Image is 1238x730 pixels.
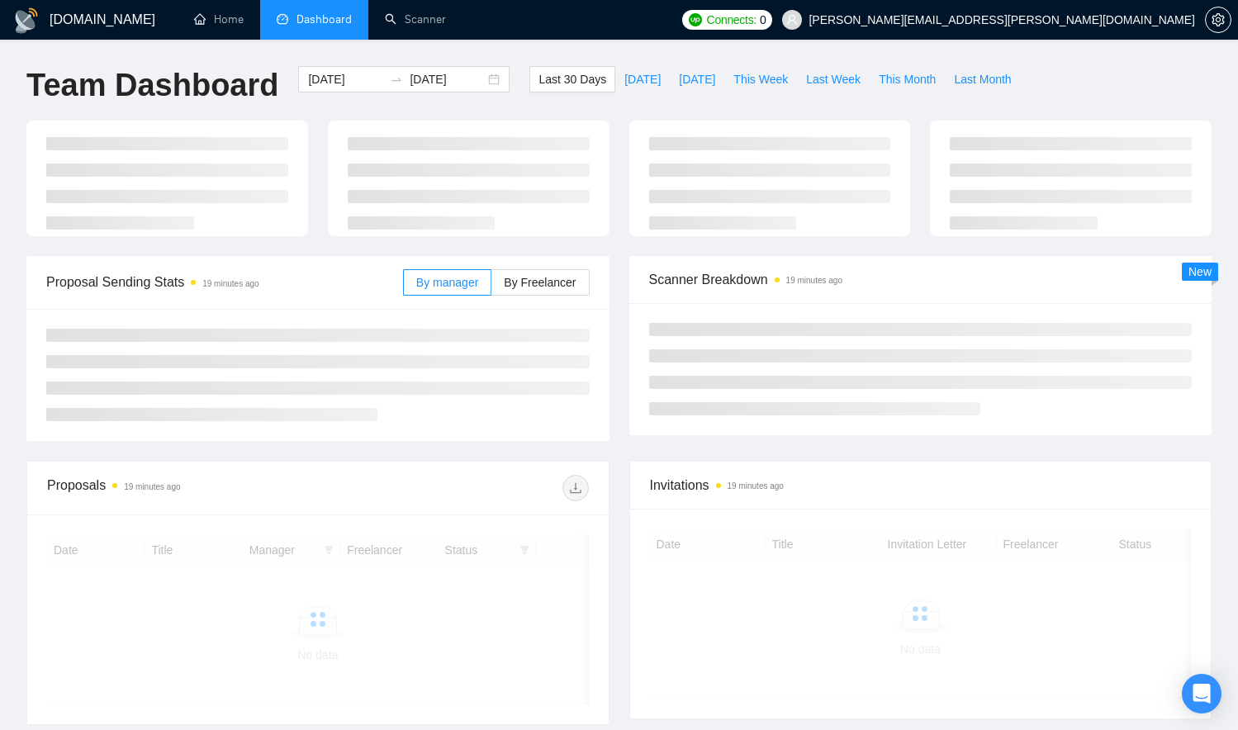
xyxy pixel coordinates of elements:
span: [DATE] [679,70,715,88]
span: user [786,14,798,26]
button: Last 30 Days [529,66,615,92]
span: Proposal Sending Stats [46,272,403,292]
span: Last Week [806,70,861,88]
span: New [1188,265,1212,278]
div: Proposals [47,475,318,501]
button: This Week [724,66,797,92]
button: Last Week [797,66,870,92]
img: logo [13,7,40,34]
span: Connects: [707,11,757,29]
img: upwork-logo.png [689,13,702,26]
button: [DATE] [670,66,724,92]
button: [DATE] [615,66,670,92]
a: searchScanner [385,12,446,26]
input: End date [410,70,485,88]
span: By manager [416,276,478,289]
a: homeHome [194,12,244,26]
time: 19 minutes ago [124,482,180,491]
span: This Month [879,70,936,88]
a: setting [1205,13,1231,26]
span: Dashboard [296,12,352,26]
span: swap-right [390,73,403,86]
span: to [390,73,403,86]
time: 19 minutes ago [202,279,259,288]
h1: Team Dashboard [26,66,278,105]
span: This Week [733,70,788,88]
time: 19 minutes ago [728,481,784,491]
span: 0 [760,11,766,29]
span: Invitations [650,475,1192,495]
span: Last Month [954,70,1011,88]
time: 19 minutes ago [786,276,842,285]
span: setting [1206,13,1231,26]
span: [DATE] [624,70,661,88]
button: setting [1205,7,1231,33]
button: Last Month [945,66,1020,92]
input: Start date [308,70,383,88]
span: By Freelancer [504,276,576,289]
button: This Month [870,66,945,92]
span: dashboard [277,13,288,25]
span: Last 30 Days [538,70,606,88]
span: Scanner Breakdown [649,269,1193,290]
div: Open Intercom Messenger [1182,674,1221,713]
